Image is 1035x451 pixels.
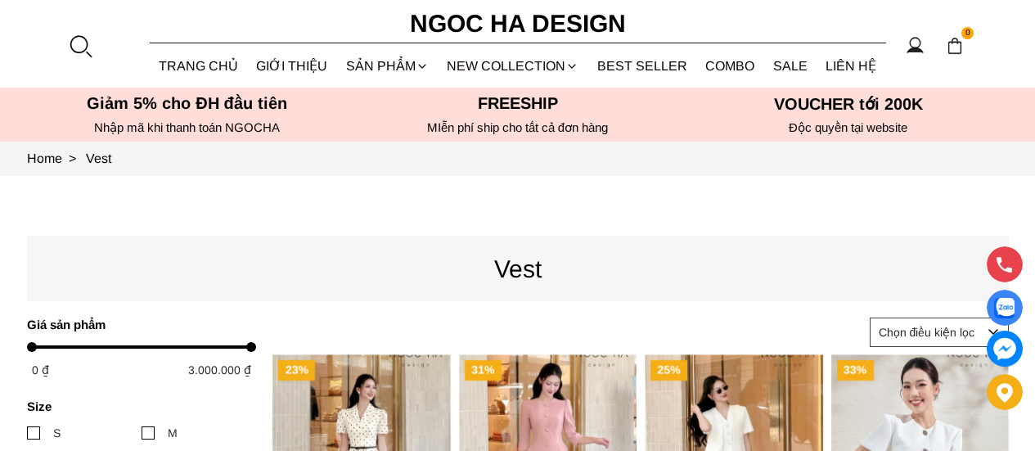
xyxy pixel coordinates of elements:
h4: Size [27,399,245,413]
a: messenger [987,331,1023,367]
a: Combo [696,44,764,88]
font: Giảm 5% cho ĐH đầu tiên [87,94,287,112]
span: 0 ₫ [32,363,49,377]
font: Freeship [478,94,558,112]
img: img-CART-ICON-ksit0nf1 [946,37,964,55]
a: Display image [987,290,1023,326]
a: BEST SELLER [588,44,697,88]
h6: Độc quyền tại website [688,120,1009,135]
h5: VOUCHER tới 200K [688,94,1009,114]
a: SALE [764,44,817,88]
a: Link to Home [27,151,86,165]
img: Display image [994,298,1015,318]
a: NEW COLLECTION [438,44,588,88]
span: 3.000.000 ₫ [188,363,251,377]
h6: MIễn phí ship cho tất cả đơn hàng [358,120,678,135]
div: SẢN PHẨM [337,44,439,88]
a: Ngoc Ha Design [395,4,641,43]
a: Link to Vest [86,151,111,165]
a: GIỚI THIỆU [247,44,337,88]
h4: Giá sản phẩm [27,318,245,331]
div: M [168,424,178,442]
font: Nhập mã khi thanh toán NGOCHA [94,120,280,134]
div: S [53,424,61,442]
p: Vest [27,250,1009,288]
a: LIÊN HỆ [817,44,886,88]
span: > [62,151,83,165]
span: 0 [961,27,974,40]
a: TRANG CHỦ [150,44,248,88]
